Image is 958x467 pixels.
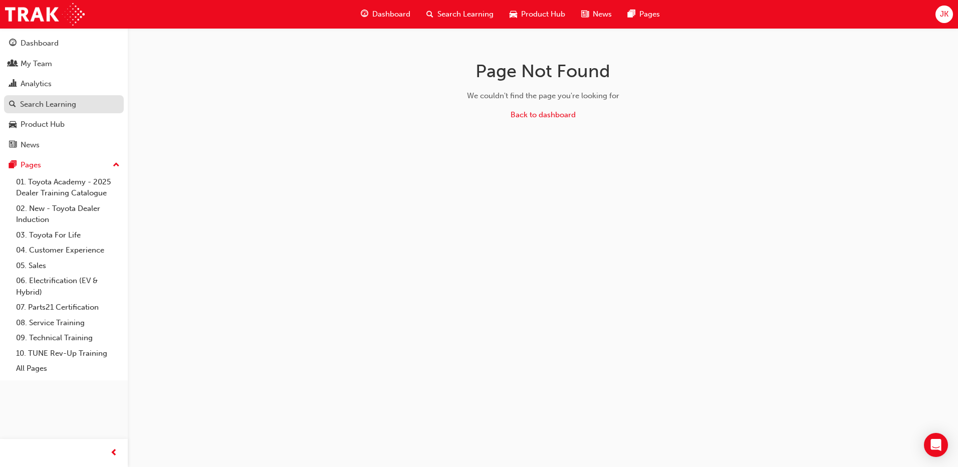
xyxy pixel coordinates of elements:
[21,139,40,151] div: News
[4,156,124,174] button: Pages
[4,34,124,53] a: Dashboard
[5,3,85,26] img: Trak
[21,78,52,90] div: Analytics
[9,39,17,48] span: guage-icon
[4,75,124,93] a: Analytics
[384,60,702,82] h1: Page Not Found
[12,330,124,346] a: 09. Technical Training
[639,9,660,20] span: Pages
[4,95,124,114] a: Search Learning
[384,90,702,102] div: We couldn't find the page you're looking for
[4,32,124,156] button: DashboardMy TeamAnalyticsSearch LearningProduct HubNews
[573,4,620,25] a: news-iconNews
[12,243,124,258] a: 04. Customer Experience
[12,361,124,376] a: All Pages
[4,115,124,134] a: Product Hub
[426,8,433,21] span: search-icon
[12,273,124,300] a: 06. Electrification (EV & Hybrid)
[9,120,17,129] span: car-icon
[924,433,948,457] div: Open Intercom Messenger
[935,6,953,23] button: JK
[521,9,565,20] span: Product Hub
[353,4,418,25] a: guage-iconDashboard
[418,4,502,25] a: search-iconSearch Learning
[21,119,65,130] div: Product Hub
[593,9,612,20] span: News
[9,100,16,109] span: search-icon
[12,174,124,201] a: 01. Toyota Academy - 2025 Dealer Training Catalogue
[12,300,124,315] a: 07. Parts21 Certification
[4,136,124,154] a: News
[940,9,948,20] span: JK
[12,258,124,274] a: 05. Sales
[12,227,124,243] a: 03. Toyota For Life
[9,161,17,170] span: pages-icon
[372,9,410,20] span: Dashboard
[502,4,573,25] a: car-iconProduct Hub
[12,315,124,331] a: 08. Service Training
[113,159,120,172] span: up-icon
[9,80,17,89] span: chart-icon
[511,110,576,119] a: Back to dashboard
[510,8,517,21] span: car-icon
[628,8,635,21] span: pages-icon
[9,141,17,150] span: news-icon
[21,159,41,171] div: Pages
[437,9,494,20] span: Search Learning
[361,8,368,21] span: guage-icon
[581,8,589,21] span: news-icon
[12,346,124,361] a: 10. TUNE Rev-Up Training
[21,38,59,49] div: Dashboard
[9,60,17,69] span: people-icon
[4,55,124,73] a: My Team
[12,201,124,227] a: 02. New - Toyota Dealer Induction
[620,4,668,25] a: pages-iconPages
[21,58,52,70] div: My Team
[20,99,76,110] div: Search Learning
[110,447,118,459] span: prev-icon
